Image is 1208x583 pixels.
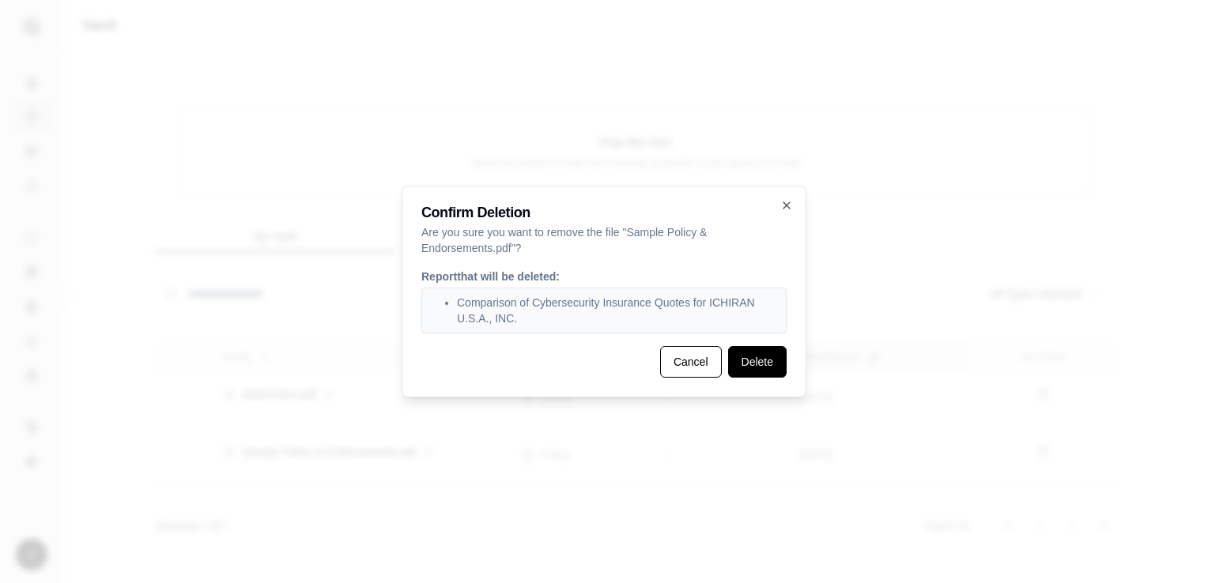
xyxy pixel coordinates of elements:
h2: Confirm Deletion [421,205,787,220]
p: Are you sure you want to remove the file " Sample Policy & Endorsements.pdf "? [421,224,787,333]
button: Cancel [660,346,722,378]
div: Report that will be deleted: [421,269,787,284]
li: Comparison of Cybersecurity Insurance Quotes for ICHIRAN U.S.A., INC. [457,295,780,326]
button: Delete [728,346,787,378]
